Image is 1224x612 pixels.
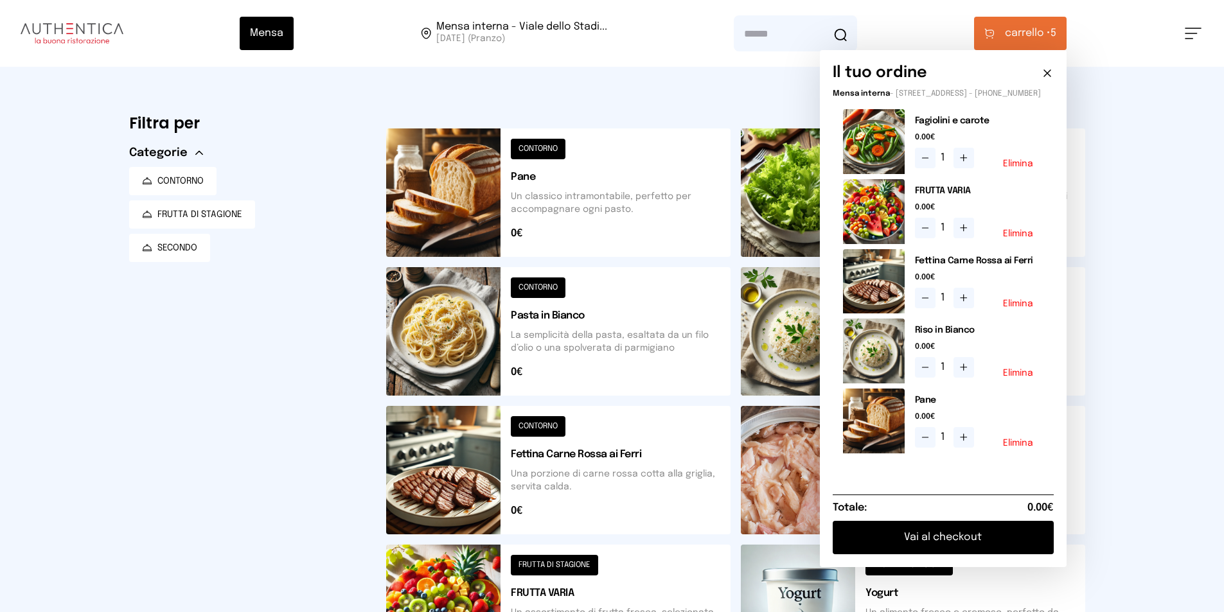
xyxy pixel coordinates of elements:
span: [DATE] (Pranzo) [436,32,607,45]
img: media [843,109,905,174]
img: logo.8f33a47.png [21,23,123,44]
span: 5 [1005,26,1056,41]
span: Mensa interna [833,90,890,98]
h6: Filtra per [129,113,366,134]
span: 1 [941,220,948,236]
p: - [STREET_ADDRESS] - [PHONE_NUMBER] [833,89,1054,99]
button: Elimina [1003,299,1033,308]
h2: Fettina Carne Rossa ai Ferri [915,254,1043,267]
span: FRUTTA DI STAGIONE [157,208,242,221]
span: Categorie [129,144,188,162]
span: 1 [941,290,948,306]
button: CONTORNO [129,167,217,195]
h6: Il tuo ordine [833,63,927,83]
img: media [843,249,905,314]
span: 0.00€ [915,132,1043,143]
button: SECONDO [129,234,210,262]
h2: Riso in Bianco [915,324,1043,337]
span: 0.00€ [1027,500,1054,516]
h2: Fagiolini e carote [915,114,1043,127]
span: Viale dello Stadio, 77, 05100 Terni TR, Italia [436,22,607,45]
button: Categorie [129,144,203,162]
button: Elimina [1003,159,1033,168]
span: CONTORNO [157,175,204,188]
button: carrello •5 [974,17,1067,50]
span: 0.00€ [915,342,1043,352]
button: FRUTTA DI STAGIONE [129,200,255,229]
span: carrello • [1005,26,1051,41]
h2: Pane [915,394,1043,407]
h2: FRUTTA VARIA [915,184,1043,197]
span: 1 [941,430,948,445]
button: Elimina [1003,439,1033,448]
button: Elimina [1003,369,1033,378]
span: 1 [941,360,948,375]
button: Vai al checkout [833,521,1054,554]
span: 0.00€ [915,272,1043,283]
img: media [843,389,905,453]
span: 0.00€ [915,412,1043,422]
span: 0.00€ [915,202,1043,213]
button: Elimina [1003,229,1033,238]
span: SECONDO [157,241,197,254]
h6: Totale: [833,500,867,516]
img: media [843,319,905,383]
button: Mensa [240,17,294,50]
img: media [843,179,905,244]
span: 1 [941,150,948,166]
